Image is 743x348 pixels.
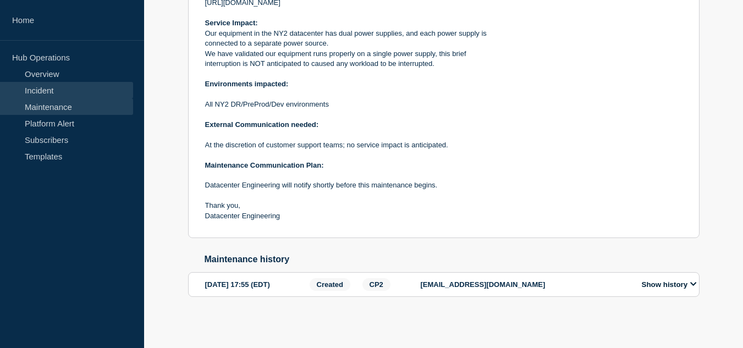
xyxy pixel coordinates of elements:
strong: Maintenance Communication Plan: [205,161,324,169]
strong: External Communication needed: [205,120,319,129]
button: Show history [639,280,700,289]
p: At the discretion of customer support teams; no service impact is anticipated. [205,140,489,150]
strong: Service Impact: [205,19,258,27]
strong: Environments impacted: [205,80,289,88]
p: We have validated our equipment runs properly on a single power supply, this brief interruption i... [205,49,489,69]
p: All NY2 DR/PreProd/Dev environments [205,100,489,109]
span: CP2 [362,278,390,291]
div: [DATE] 17:55 (EDT) [205,278,306,291]
p: Datacenter Engineering [205,211,489,221]
p: Our equipment in the NY2 datacenter has dual power supplies, and each power supply is connected t... [205,29,489,49]
p: [EMAIL_ADDRESS][DOMAIN_NAME] [421,280,630,289]
p: Thank you, [205,201,489,211]
p: Datacenter Engineering will notify shortly before this maintenance begins. [205,180,489,190]
h2: Maintenance history [205,255,700,264]
span: Created [310,278,350,291]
